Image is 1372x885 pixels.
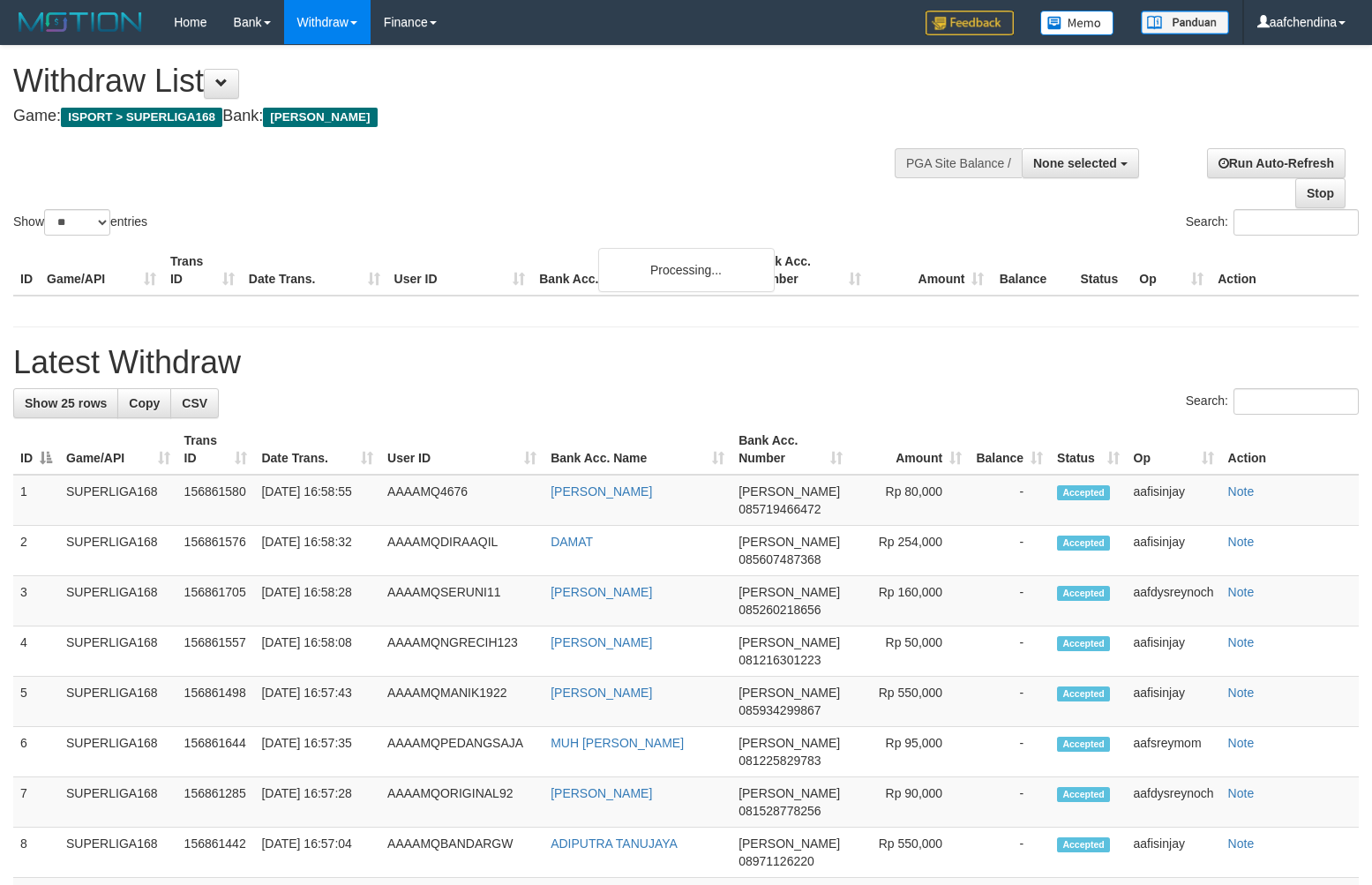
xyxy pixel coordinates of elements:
label: Search: [1186,388,1359,415]
span: [PERSON_NAME] [263,108,377,127]
span: Accepted [1057,636,1110,651]
label: Search: [1186,209,1359,236]
div: Processing... [598,248,775,292]
td: aafisinjay [1127,475,1221,526]
img: Feedback.jpg [926,11,1014,35]
td: - [969,576,1050,626]
span: Accepted [1057,536,1110,551]
span: Copy 08971126220 to clipboard [738,854,814,868]
td: 5 [13,677,59,727]
td: SUPERLIGA168 [59,626,177,677]
td: - [969,677,1050,727]
td: AAAAMQORIGINAL92 [380,777,544,828]
span: Copy 085260218656 to clipboard [738,603,821,617]
th: User ID [387,245,533,296]
a: Note [1228,836,1255,851]
td: aafsreymom [1127,727,1221,777]
td: Rp 80,000 [850,475,969,526]
th: Game/API: activate to sort column ascending [59,424,177,475]
span: [PERSON_NAME] [738,635,840,649]
td: AAAAMQBANDARGW [380,828,544,878]
td: 156861498 [177,677,255,727]
td: Rp 160,000 [850,576,969,626]
td: - [969,475,1050,526]
td: [DATE] 16:57:04 [254,828,380,878]
input: Search: [1233,209,1359,236]
a: Note [1228,535,1255,549]
div: PGA Site Balance / [895,148,1022,178]
a: Note [1228,484,1255,499]
span: ISPORT > SUPERLIGA168 [61,108,222,127]
a: CSV [170,388,219,418]
th: Trans ID [163,245,242,296]
a: Copy [117,388,171,418]
span: Accepted [1057,787,1110,802]
a: DAMAT [551,535,593,549]
td: 156861285 [177,777,255,828]
td: AAAAMQPEDANGSAJA [380,727,544,777]
th: Bank Acc. Name: activate to sort column ascending [544,424,731,475]
td: SUPERLIGA168 [59,677,177,727]
td: - [969,626,1050,677]
td: [DATE] 16:58:55 [254,475,380,526]
span: Accepted [1057,737,1110,752]
td: 6 [13,727,59,777]
th: Balance [991,245,1073,296]
select: Showentries [44,209,110,236]
span: [PERSON_NAME] [738,786,840,800]
td: 156861705 [177,576,255,626]
td: Rp 95,000 [850,727,969,777]
label: Show entries [13,209,147,236]
input: Search: [1233,388,1359,415]
td: 156861557 [177,626,255,677]
th: Op [1132,245,1211,296]
span: None selected [1033,156,1117,170]
a: [PERSON_NAME] [551,786,652,800]
a: Stop [1295,178,1346,208]
td: - [969,727,1050,777]
td: 156861644 [177,727,255,777]
td: aafdysreynoch [1127,576,1221,626]
td: aafisinjay [1127,526,1221,576]
th: Action [1221,424,1359,475]
span: Copy 085607487368 to clipboard [738,552,821,566]
th: Balance: activate to sort column ascending [969,424,1050,475]
a: Run Auto-Refresh [1207,148,1346,178]
th: Game/API [40,245,163,296]
a: Note [1228,686,1255,700]
span: Accepted [1057,837,1110,852]
td: 7 [13,777,59,828]
span: Accepted [1057,586,1110,601]
td: [DATE] 16:58:28 [254,576,380,626]
td: AAAAMQ4676 [380,475,544,526]
a: [PERSON_NAME] [551,635,652,649]
th: Bank Acc. Number [745,245,868,296]
th: Amount: activate to sort column ascending [850,424,969,475]
td: 8 [13,828,59,878]
span: Copy 081528778256 to clipboard [738,804,821,818]
span: [PERSON_NAME] [738,585,840,599]
td: - [969,777,1050,828]
span: [PERSON_NAME] [738,535,840,549]
h1: Latest Withdraw [13,345,1359,380]
td: 156861576 [177,526,255,576]
td: 3 [13,576,59,626]
a: Note [1228,635,1255,649]
span: [PERSON_NAME] [738,836,840,851]
th: Trans ID: activate to sort column ascending [177,424,255,475]
a: [PERSON_NAME] [551,686,652,700]
td: [DATE] 16:58:08 [254,626,380,677]
td: AAAAMQSERUNI11 [380,576,544,626]
td: Rp 550,000 [850,677,969,727]
td: [DATE] 16:57:28 [254,777,380,828]
td: 4 [13,626,59,677]
td: Rp 550,000 [850,828,969,878]
td: [DATE] 16:57:35 [254,727,380,777]
td: SUPERLIGA168 [59,526,177,576]
td: aafisinjay [1127,677,1221,727]
th: Bank Acc. Name [532,245,744,296]
td: Rp 90,000 [850,777,969,828]
td: - [969,526,1050,576]
th: Bank Acc. Number: activate to sort column ascending [731,424,850,475]
th: ID: activate to sort column descending [13,424,59,475]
